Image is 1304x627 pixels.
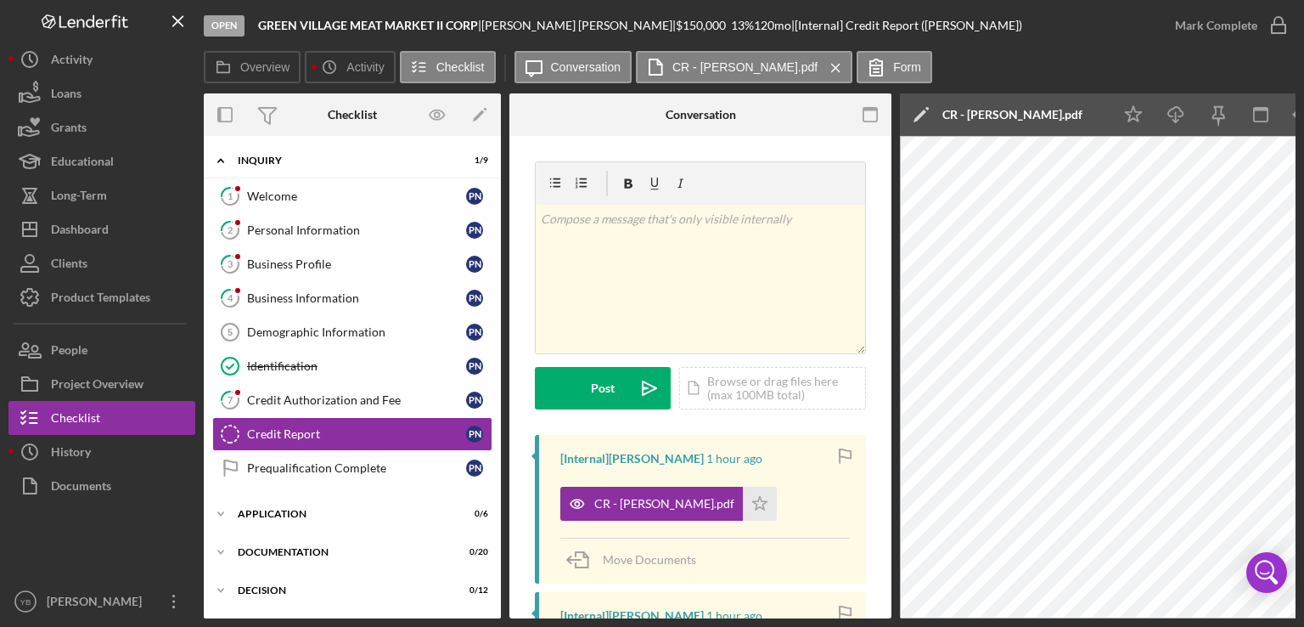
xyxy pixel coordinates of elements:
[204,51,301,83] button: Overview
[754,19,791,32] div: 120 mo
[51,76,81,115] div: Loans
[8,144,195,178] button: Educational
[212,417,492,451] a: Credit ReportPN
[247,393,466,407] div: Credit Authorization and Fee
[238,585,446,596] div: Decision
[212,349,492,383] a: IdentificationPN
[228,258,233,269] tspan: 3
[20,597,31,607] text: YB
[466,290,483,307] div: P N
[458,547,488,557] div: 0 / 20
[400,51,496,83] button: Checklist
[8,110,195,144] button: Grants
[42,585,153,623] div: [PERSON_NAME]
[591,367,615,410] div: Post
[51,333,87,371] div: People
[1158,8,1296,42] button: Mark Complete
[466,324,483,341] div: P N
[247,223,466,237] div: Personal Information
[51,367,143,405] div: Project Overview
[305,51,395,83] button: Activity
[594,497,734,511] div: CR - [PERSON_NAME].pdf
[212,179,492,213] a: 1WelcomePN
[51,178,107,217] div: Long-Term
[247,359,466,373] div: Identification
[8,401,195,435] button: Checklist
[258,19,481,32] div: |
[247,291,466,305] div: Business Information
[481,19,676,32] div: [PERSON_NAME] [PERSON_NAME] |
[8,42,195,76] a: Activity
[204,15,244,37] div: Open
[228,292,233,303] tspan: 4
[228,224,233,235] tspan: 2
[466,358,483,375] div: P N
[636,51,852,83] button: CR - [PERSON_NAME].pdf
[8,280,195,314] button: Product Templates
[551,60,621,74] label: Conversation
[212,451,492,485] a: Prequalification CompletePN
[247,461,466,475] div: Prequalification Complete
[458,585,488,596] div: 0 / 12
[458,155,488,166] div: 1 / 9
[212,383,492,417] a: 7Credit Authorization and FeePN
[51,144,114,183] div: Educational
[672,60,818,74] label: CR - [PERSON_NAME].pdf
[51,212,109,251] div: Dashboard
[212,281,492,315] a: 4Business InformationPN
[247,189,466,203] div: Welcome
[51,469,111,507] div: Documents
[240,60,289,74] label: Overview
[706,452,762,466] time: 2025-09-09 10:24
[51,246,87,285] div: Clients
[8,178,195,212] button: Long-Term
[676,18,726,32] span: $150,000
[514,51,632,83] button: Conversation
[466,188,483,205] div: P N
[1246,552,1287,593] div: Open Intercom Messenger
[436,60,485,74] label: Checklist
[228,190,233,201] tspan: 1
[466,222,483,239] div: P N
[212,247,492,281] a: 3Business ProfilePN
[1175,8,1257,42] div: Mark Complete
[247,325,466,339] div: Demographic Information
[8,76,195,110] button: Loans
[603,552,696,567] span: Move Documents
[8,469,195,503] a: Documents
[8,367,195,401] button: Project Overview
[51,42,93,81] div: Activity
[8,585,195,619] button: YB[PERSON_NAME]
[466,392,483,409] div: P N
[535,367,671,410] button: Post
[791,19,1022,32] div: | [Internal] Credit Report ([PERSON_NAME])
[212,315,492,349] a: 5Demographic InformationPN
[466,426,483,443] div: P N
[228,394,233,405] tspan: 7
[8,212,195,246] a: Dashboard
[247,257,466,271] div: Business Profile
[8,246,195,280] button: Clients
[458,509,488,519] div: 0 / 6
[51,280,150,319] div: Product Templates
[51,435,91,473] div: History
[8,333,195,367] button: People
[857,51,932,83] button: Form
[8,435,195,469] button: History
[466,460,483,477] div: P N
[666,108,736,121] div: Conversation
[238,155,446,166] div: Inquiry
[346,60,384,74] label: Activity
[238,509,446,519] div: Application
[560,539,713,581] button: Move Documents
[560,487,777,521] button: CR - [PERSON_NAME].pdf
